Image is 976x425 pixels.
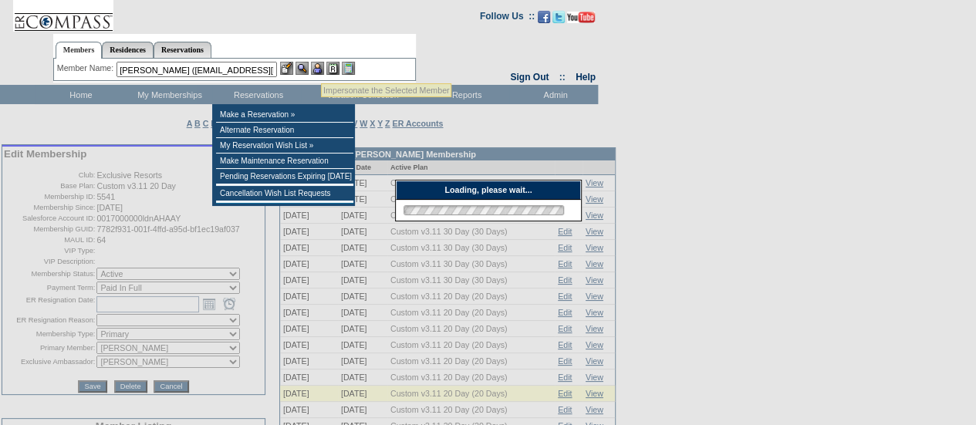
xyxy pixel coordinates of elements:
[216,107,353,123] td: Make a Reservation »
[311,62,324,75] img: Impersonate
[552,15,565,25] a: Follow us on Twitter
[480,9,535,28] td: Follow Us ::
[510,72,549,83] a: Sign Out
[567,12,595,23] img: Subscribe to our YouTube Channel
[216,153,353,169] td: Make Maintenance Reservation
[154,42,211,58] a: Reservations
[559,72,566,83] span: ::
[56,42,103,59] a: Members
[326,62,339,75] img: Reservations
[396,180,581,200] div: Loading, please wait...
[399,203,569,218] img: loading.gif
[296,62,309,75] img: View
[538,15,550,25] a: Become our fan on Facebook
[216,169,353,184] td: Pending Reservations Expiring [DATE]
[216,123,353,138] td: Alternate Reservation
[102,42,154,58] a: Residences
[280,62,293,75] img: b_edit.gif
[567,15,595,25] a: Subscribe to our YouTube Channel
[538,11,550,23] img: Become our fan on Facebook
[57,62,117,75] div: Member Name:
[576,72,596,83] a: Help
[216,186,353,201] td: Cancellation Wish List Requests
[552,11,565,23] img: Follow us on Twitter
[216,138,353,153] td: My Reservation Wish List »
[342,62,355,75] img: b_calculator.gif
